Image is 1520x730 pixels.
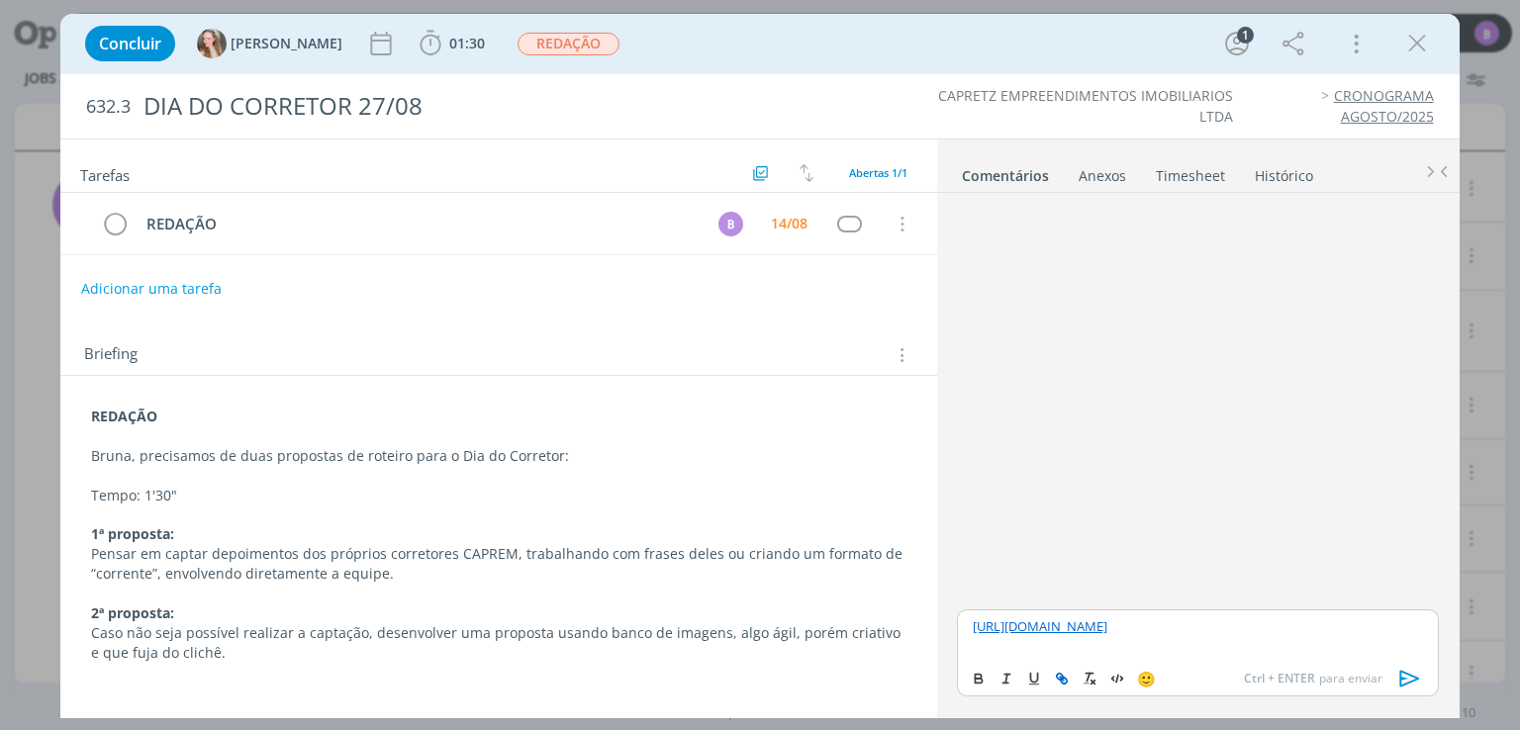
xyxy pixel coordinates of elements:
[1137,669,1156,688] span: 🙂
[771,217,807,230] div: 14/08
[231,37,342,50] span: [PERSON_NAME]
[80,161,130,185] span: Tarefas
[1221,28,1253,59] button: 1
[1244,670,1382,687] span: para enviar
[1244,670,1319,687] span: Ctrl + ENTER
[1254,157,1314,186] a: Histórico
[85,26,175,61] button: Concluir
[138,212,700,236] div: REDAÇÃO
[517,32,620,56] button: REDAÇÃO
[1334,86,1434,125] a: CRONOGRAMA AGOSTO/2025
[518,33,619,55] span: REDAÇÃO
[197,29,227,58] img: G
[91,524,174,543] strong: 1ª proposta:
[961,157,1050,186] a: Comentários
[197,29,342,58] button: G[PERSON_NAME]
[91,623,905,663] p: Caso não seja possível realizar a captação, desenvolver uma proposta usando banco de imagens, alg...
[716,209,746,238] button: B
[449,34,485,52] span: 01:30
[938,86,1233,125] a: CAPRETZ EMPREENDIMENTOS IMOBILIARIOS LTDA
[60,14,1459,718] div: dialog
[91,603,174,622] strong: 2ª proposta:
[84,342,138,368] span: Briefing
[91,486,905,505] p: Tempo: 1'30"
[91,446,905,466] p: Bruna, precisamos de duas propostas de roteiro para o Dia do Corretor:
[1132,667,1160,690] button: 🙂
[973,617,1107,635] a: [URL][DOMAIN_NAME]
[91,407,157,425] strong: REDAÇÃO
[86,96,131,118] span: 632.3
[415,28,490,59] button: 01:30
[718,212,743,236] div: B
[800,164,813,182] img: arrow-down-up.svg
[80,271,223,307] button: Adicionar uma tarefa
[1079,166,1126,186] div: Anexos
[99,36,161,51] span: Concluir
[135,82,864,131] div: DIA DO CORRETOR 27/08
[1237,27,1254,44] div: 1
[849,165,907,180] span: Abertas 1/1
[1155,157,1226,186] a: Timesheet
[91,544,905,584] p: Pensar em captar depoimentos dos próprios corretores CAPREM, trabalhando com frases deles ou cria...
